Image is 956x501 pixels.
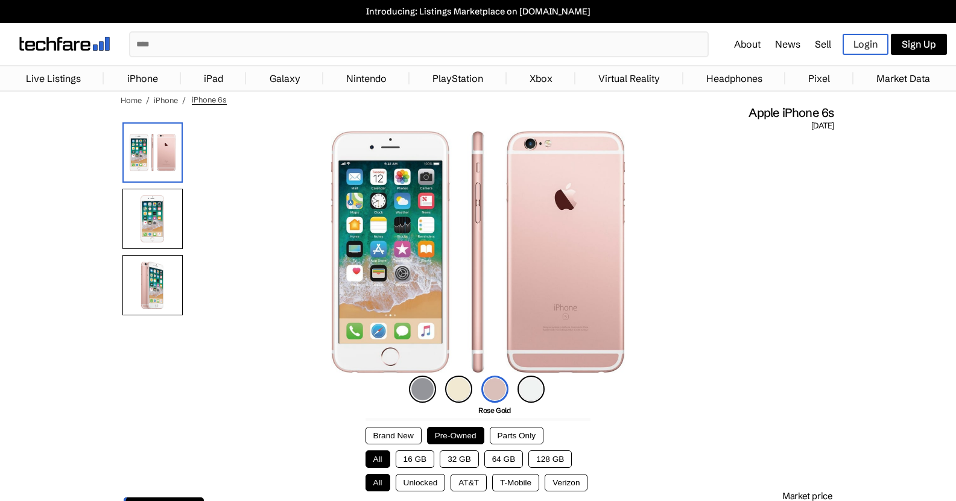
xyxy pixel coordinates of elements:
button: 32 GB [440,450,479,468]
span: Apple iPhone 6s [749,105,834,121]
a: Introducing: Listings Marketplace on [DOMAIN_NAME] [6,6,950,17]
a: iPhone [121,66,164,90]
button: Unlocked [396,474,446,491]
a: Sell [815,38,831,50]
img: iPhone 6s [331,131,624,373]
a: About [734,38,761,50]
button: All [366,474,390,491]
button: Parts Only [490,427,543,444]
button: Verizon [545,474,587,491]
a: Nintendo [340,66,393,90]
a: iPhone [154,95,178,105]
span: Rose Gold [478,406,510,415]
a: Home [121,95,142,105]
img: silver-icon [518,376,545,403]
span: [DATE] [811,121,834,131]
button: 16 GB [396,450,435,468]
img: front [122,189,183,249]
a: Galaxy [264,66,306,90]
img: techfare logo [19,37,110,51]
span: iPhone 6s [192,95,227,105]
img: rose-gold-icon [481,376,508,403]
a: Live Listings [20,66,87,90]
img: side [122,255,183,315]
a: Pixel [802,66,836,90]
button: Brand New [366,427,422,444]
a: Login [843,34,888,55]
button: AT&T [451,474,487,491]
button: 128 GB [528,450,572,468]
button: Pre-Owned [427,427,484,444]
a: iPad [198,66,229,90]
button: All [366,450,390,468]
img: iPhone 6s [122,122,183,183]
button: 64 GB [484,450,524,468]
button: T-Mobile [492,474,539,491]
a: Virtual Reality [592,66,666,90]
a: News [775,38,800,50]
span: / [146,95,150,105]
a: Market Data [870,66,936,90]
a: Sign Up [891,34,947,55]
img: gold-icon [445,376,472,403]
img: space-gray-icon [409,376,436,403]
a: Headphones [700,66,768,90]
a: PlayStation [426,66,489,90]
a: Xbox [524,66,559,90]
span: / [182,95,186,105]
